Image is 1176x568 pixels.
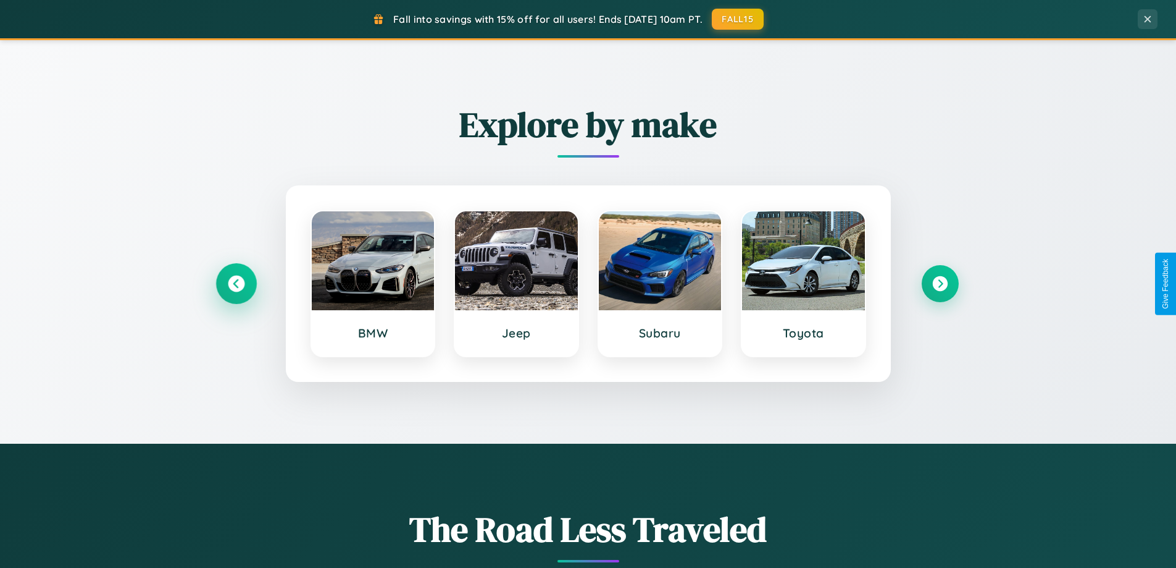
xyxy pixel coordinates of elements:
[218,101,959,148] h2: Explore by make
[467,326,565,341] h3: Jeep
[324,326,422,341] h3: BMW
[754,326,853,341] h3: Toyota
[393,13,703,25] span: Fall into savings with 15% off for all users! Ends [DATE] 10am PT.
[611,326,709,341] h3: Subaru
[1161,259,1170,309] div: Give Feedback
[712,9,764,30] button: FALL15
[218,506,959,553] h1: The Road Less Traveled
